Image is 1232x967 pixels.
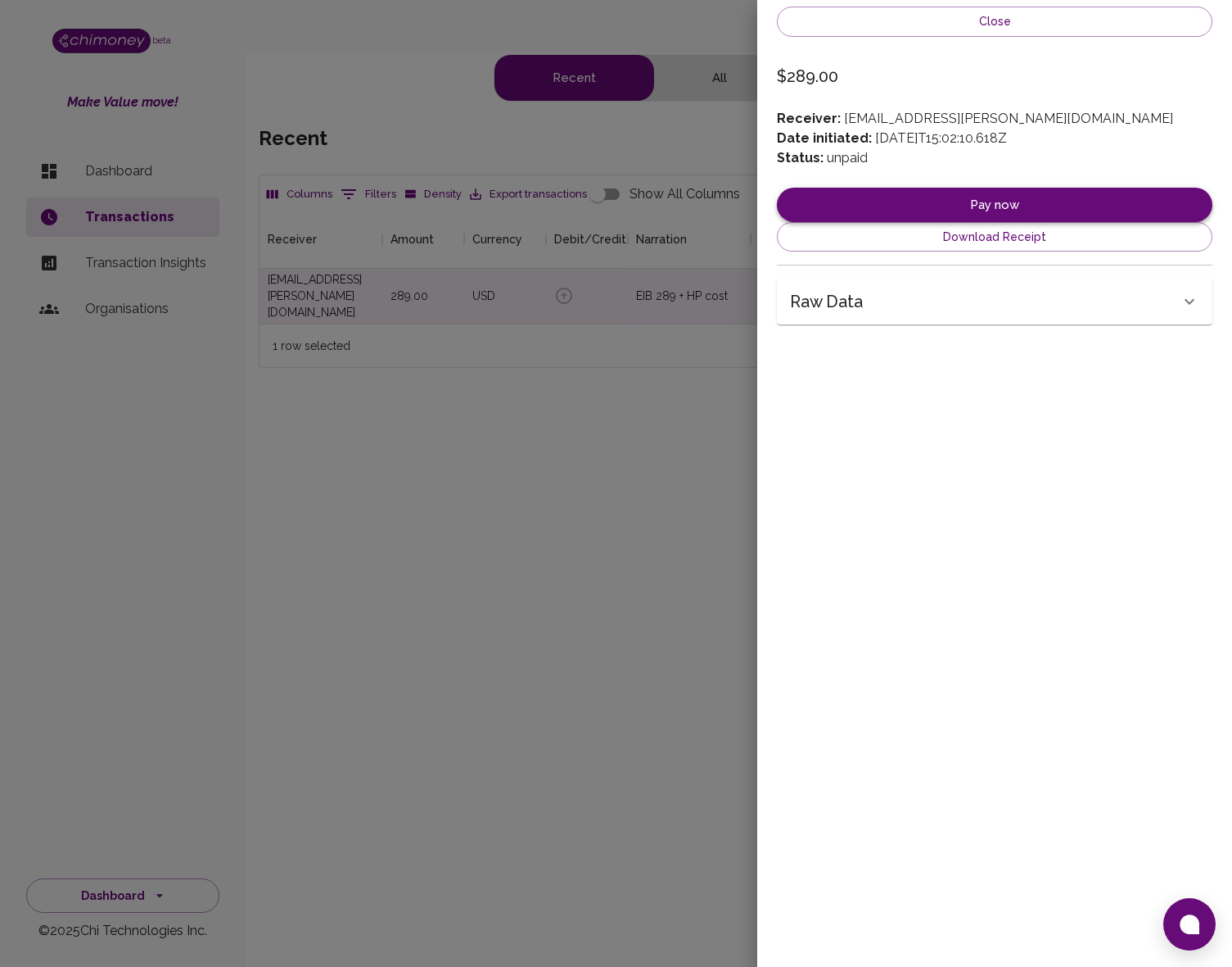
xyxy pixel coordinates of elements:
h6: $289.00 [777,63,1212,89]
button: Open chat window [1163,898,1216,951]
p: [DATE]T15:02:10.618Z [777,129,1212,148]
button: Download Receipt [777,222,1212,252]
strong: Status: [777,150,824,166]
button: Pay now [777,188,1212,222]
p: unpaid [777,148,1212,168]
strong: Date initiated: [777,130,872,146]
h6: Raw data [790,288,863,315]
button: Close [777,7,1212,37]
strong: Receiver: [777,111,841,126]
p: [EMAIL_ADDRESS][PERSON_NAME][DOMAIN_NAME] [777,109,1212,129]
div: Raw data [777,279,1212,325]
